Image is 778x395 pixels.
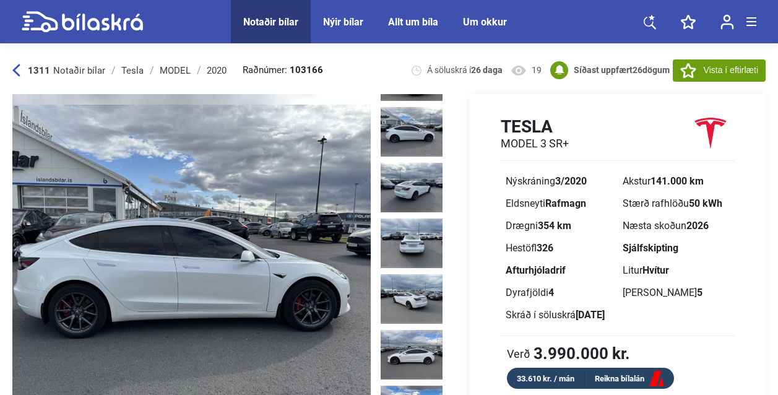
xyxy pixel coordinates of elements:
div: Eldsneyti [506,199,613,209]
div: Næsta skoðun [623,221,730,231]
span: 19 [532,64,542,76]
b: Sjálfskipting [623,242,678,254]
b: 1311 [28,65,50,76]
a: Allt um bíla [388,16,438,28]
span: Vista í eftirlæti [704,64,758,77]
div: Hestöfl [506,243,613,253]
h1: Tesla [501,116,569,137]
span: Á söluskrá í [427,64,503,76]
div: Litur [623,266,730,276]
b: Afturhjóladrif [506,264,566,276]
b: 5 [697,287,702,298]
span: Verð [507,347,530,360]
b: Rafmagn [545,197,586,209]
div: Akstur [623,176,730,186]
div: 33.610 kr. / mán [507,371,585,386]
b: Síðast uppfært dögum [574,65,670,75]
div: Stærð rafhlöðu [623,199,730,209]
span: Raðnúmer: [243,66,323,75]
div: Nýskráning [506,176,613,186]
b: 26 daga [471,65,503,75]
div: Skráð í söluskrá [506,310,613,320]
span: Notaðir bílar [53,65,105,76]
div: Dyrafjöldi [506,288,613,298]
b: 4 [548,287,554,298]
b: 50 kWh [689,197,722,209]
b: Hvítur [642,264,669,276]
b: 103166 [290,66,323,75]
b: [DATE] [576,309,605,321]
div: Drægni [506,221,613,231]
div: Tesla [121,66,144,76]
div: MODEL [160,66,191,76]
a: Notaðir bílar [243,16,298,28]
img: 1757346054_4387931703669737099_29646027326294235.jpg [381,330,443,380]
b: 141.000 km [650,175,704,187]
h2: MODEL 3 SR+ [501,137,569,150]
a: Nýir bílar [323,16,363,28]
img: logo Tesla MODEL 3 SR+ [686,116,735,151]
div: 2020 [207,66,227,76]
div: [PERSON_NAME] [623,288,730,298]
b: 3/2020 [555,175,587,187]
img: 1757346052_1931868409835553585_29646025357533070.jpg [381,163,443,212]
a: Reikna bílalán [585,371,674,387]
img: 1757346054_5048953451524801689_29646026618862235.jpg [381,274,443,324]
b: 326 [537,242,553,254]
button: Vista í eftirlæti [673,59,766,82]
b: 354 km [538,220,571,232]
img: 1757346053_1101808237619570113_29646026019515780.jpg [381,219,443,268]
span: 26 [633,65,642,75]
img: user-login.svg [720,14,734,30]
img: 1757346052_5465832957366413241_29646024722096121.jpg [381,107,443,157]
b: 2026 [686,220,709,232]
b: 3.990.000 kr. [534,345,630,362]
a: Um okkur [463,16,507,28]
